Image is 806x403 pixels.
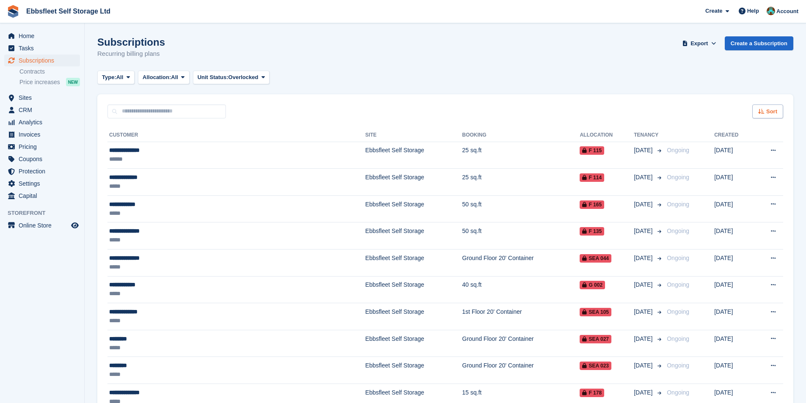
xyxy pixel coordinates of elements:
[580,308,611,316] span: SEA 105
[107,129,365,142] th: Customer
[667,389,689,396] span: Ongoing
[634,227,654,236] span: [DATE]
[19,78,60,86] span: Price increases
[714,222,754,249] td: [DATE]
[767,7,775,15] img: George Spring
[4,116,80,128] a: menu
[580,362,611,370] span: SEA 023
[19,77,80,87] a: Price increases NEW
[116,73,124,82] span: All
[634,173,654,182] span: [DATE]
[634,361,654,370] span: [DATE]
[580,335,611,343] span: SEA 027
[462,129,580,142] th: Booking
[19,165,69,177] span: Protection
[462,330,580,357] td: Ground Floor 20' Container
[365,357,462,384] td: Ebbsfleet Self Storage
[580,254,611,263] span: SEA 044
[4,92,80,104] a: menu
[19,55,69,66] span: Subscriptions
[462,357,580,384] td: Ground Floor 20' Container
[766,107,777,116] span: Sort
[198,73,228,82] span: Unit Status:
[365,276,462,303] td: Ebbsfleet Self Storage
[725,36,793,50] a: Create a Subscription
[747,7,759,15] span: Help
[634,307,654,316] span: [DATE]
[4,153,80,165] a: menu
[97,36,165,48] h1: Subscriptions
[8,209,84,217] span: Storefront
[462,303,580,330] td: 1st Floor 20' Container
[365,195,462,222] td: Ebbsfleet Self Storage
[19,116,69,128] span: Analytics
[714,276,754,303] td: [DATE]
[19,92,69,104] span: Sites
[634,280,654,289] span: [DATE]
[143,73,171,82] span: Allocation:
[462,249,580,277] td: Ground Floor 20' Container
[714,303,754,330] td: [DATE]
[714,357,754,384] td: [DATE]
[4,190,80,202] a: menu
[70,220,80,230] a: Preview store
[365,249,462,277] td: Ebbsfleet Self Storage
[580,173,604,182] span: F 114
[4,55,80,66] a: menu
[19,104,69,116] span: CRM
[4,30,80,42] a: menu
[714,330,754,357] td: [DATE]
[667,281,689,288] span: Ongoing
[365,303,462,330] td: Ebbsfleet Self Storage
[714,129,754,142] th: Created
[4,104,80,116] a: menu
[365,222,462,249] td: Ebbsfleet Self Storage
[19,190,69,202] span: Capital
[714,195,754,222] td: [DATE]
[228,73,259,82] span: Overlocked
[19,141,69,153] span: Pricing
[19,129,69,140] span: Invoices
[365,330,462,357] td: Ebbsfleet Self Storage
[462,195,580,222] td: 50 sq.ft
[667,308,689,315] span: Ongoing
[681,36,718,50] button: Export
[667,201,689,208] span: Ongoing
[462,276,580,303] td: 40 sq.ft
[580,129,634,142] th: Allocation
[634,129,663,142] th: Tenancy
[19,68,80,76] a: Contracts
[102,73,116,82] span: Type:
[634,146,654,155] span: [DATE]
[714,169,754,196] td: [DATE]
[23,4,114,18] a: Ebbsfleet Self Storage Ltd
[462,169,580,196] td: 25 sq.ft
[634,254,654,263] span: [DATE]
[4,165,80,177] a: menu
[667,174,689,181] span: Ongoing
[4,141,80,153] a: menu
[462,222,580,249] td: 50 sq.ft
[171,73,178,82] span: All
[4,42,80,54] a: menu
[634,334,654,343] span: [DATE]
[580,389,604,397] span: F 178
[667,228,689,234] span: Ongoing
[714,142,754,169] td: [DATE]
[580,281,605,289] span: G 002
[714,249,754,277] td: [DATE]
[667,255,689,261] span: Ongoing
[66,78,80,86] div: NEW
[97,49,165,59] p: Recurring billing plans
[580,227,604,236] span: F 135
[634,388,654,397] span: [DATE]
[776,7,798,16] span: Account
[4,219,80,231] a: menu
[19,42,69,54] span: Tasks
[19,219,69,231] span: Online Store
[634,200,654,209] span: [DATE]
[580,200,604,209] span: F 165
[19,153,69,165] span: Coupons
[667,335,689,342] span: Ongoing
[667,362,689,369] span: Ongoing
